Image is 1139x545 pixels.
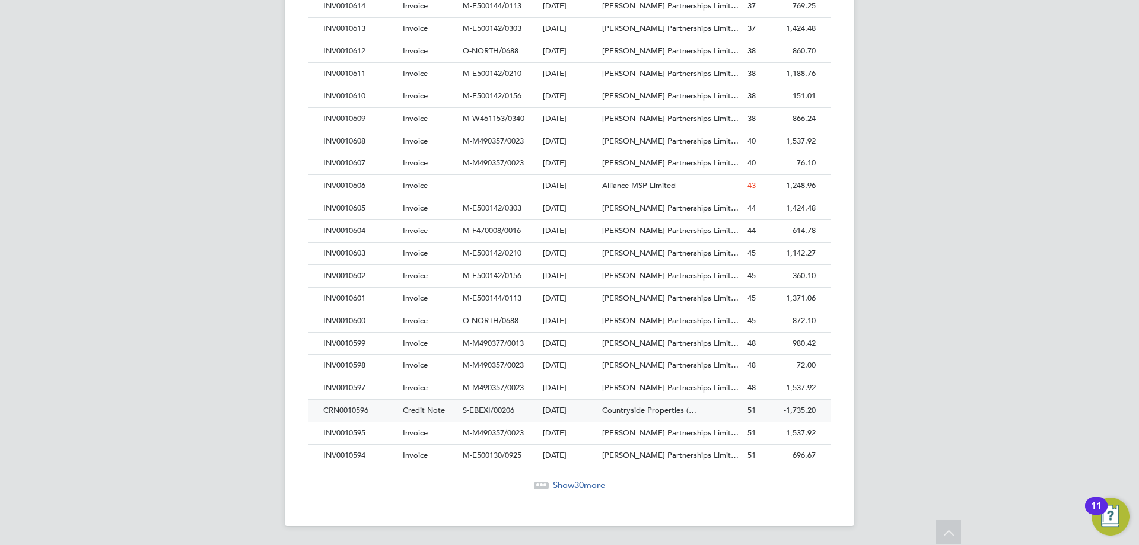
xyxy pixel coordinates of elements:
div: [DATE] [540,85,600,107]
span: 45 [747,270,756,281]
span: Invoice [403,23,428,33]
div: 1,537.92 [759,130,819,152]
div: INV0010612 [320,40,400,62]
span: Invoice [403,113,428,123]
div: INV0010613 [320,18,400,40]
span: 40 [747,136,756,146]
div: INV0010602 [320,265,400,287]
span: [PERSON_NAME] Partnerships Limit… [602,225,739,235]
div: [DATE] [540,377,600,399]
span: [PERSON_NAME] Partnerships Limit… [602,360,739,370]
span: [PERSON_NAME] Partnerships Limit… [602,428,739,438]
div: 1,188.76 [759,63,819,85]
span: [PERSON_NAME] Partnerships Limit… [602,136,739,146]
div: INV0010600 [320,310,400,332]
span: M-M490357/0023 [463,136,524,146]
div: CRN0010596 [320,400,400,422]
div: 696.67 [759,445,819,467]
div: [DATE] [540,445,600,467]
div: 1,424.48 [759,18,819,40]
span: 51 [747,450,756,460]
div: INV0010603 [320,243,400,264]
span: 43 [747,180,756,190]
div: 872.10 [759,310,819,332]
span: Invoice [403,428,428,438]
span: Invoice [403,1,428,11]
span: 38 [747,46,756,56]
span: M-W461153/0340 [463,113,524,123]
span: [PERSON_NAME] Partnerships Limit… [602,450,739,460]
span: 38 [747,91,756,101]
div: 1,424.48 [759,197,819,219]
span: Invoice [403,180,428,190]
span: [PERSON_NAME] Partnerships Limit… [602,1,739,11]
div: 360.10 [759,265,819,287]
div: INV0010610 [320,85,400,107]
div: INV0010606 [320,175,400,197]
span: M-F470008/0016 [463,225,521,235]
span: [PERSON_NAME] Partnerships Limit… [602,203,739,213]
span: M-E500142/0210 [463,248,521,258]
span: [PERSON_NAME] Partnerships Limit… [602,46,739,56]
div: [DATE] [540,63,600,85]
span: 44 [747,225,756,235]
span: 38 [747,113,756,123]
span: 45 [747,315,756,326]
button: Open Resource Center, 11 new notifications [1092,498,1130,536]
span: Invoice [403,248,428,258]
div: [DATE] [540,355,600,377]
div: 860.70 [759,40,819,62]
div: [DATE] [540,310,600,332]
span: Credit Note [403,405,445,415]
span: Invoice [403,383,428,393]
span: [PERSON_NAME] Partnerships Limit… [602,248,739,258]
span: M-E500130/0925 [463,450,521,460]
span: 44 [747,203,756,213]
span: Show more [553,479,605,490]
div: 1,371.06 [759,288,819,310]
div: 866.24 [759,108,819,130]
span: [PERSON_NAME] Partnerships Limit… [602,315,739,326]
span: Invoice [403,315,428,326]
span: O-NORTH/0688 [463,315,518,326]
div: INV0010611 [320,63,400,85]
span: M-E500142/0156 [463,270,521,281]
span: 37 [747,23,756,33]
span: M-E500142/0156 [463,91,521,101]
span: 51 [747,428,756,438]
span: M-M490357/0023 [463,383,524,393]
div: [DATE] [540,108,600,130]
span: Invoice [403,158,428,168]
div: [DATE] [540,130,600,152]
div: INV0010608 [320,130,400,152]
div: INV0010597 [320,377,400,399]
span: Invoice [403,68,428,78]
div: [DATE] [540,175,600,197]
span: Invoice [403,338,428,348]
span: 48 [747,383,756,393]
span: 45 [747,293,756,303]
div: 1,142.27 [759,243,819,264]
span: Alliance MSP Limited [602,180,676,190]
span: Invoice [403,46,428,56]
span: O-NORTH/0688 [463,46,518,56]
span: S-EBEXI/00206 [463,405,514,415]
div: [DATE] [540,400,600,422]
span: Countryside Properties (… [602,405,696,415]
div: INV0010601 [320,288,400,310]
div: [DATE] [540,265,600,287]
div: INV0010607 [320,152,400,174]
div: [DATE] [540,333,600,355]
span: [PERSON_NAME] Partnerships Limit… [602,91,739,101]
span: 30 [574,479,584,490]
div: INV0010604 [320,220,400,242]
span: [PERSON_NAME] Partnerships Limit… [602,293,739,303]
span: M-M490357/0023 [463,360,524,370]
div: [DATE] [540,243,600,264]
span: M-E500142/0303 [463,23,521,33]
span: M-E500142/0210 [463,68,521,78]
span: M-E500142/0303 [463,203,521,213]
span: M-E500144/0113 [463,293,521,303]
span: Invoice [403,225,428,235]
div: 11 [1091,506,1102,521]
